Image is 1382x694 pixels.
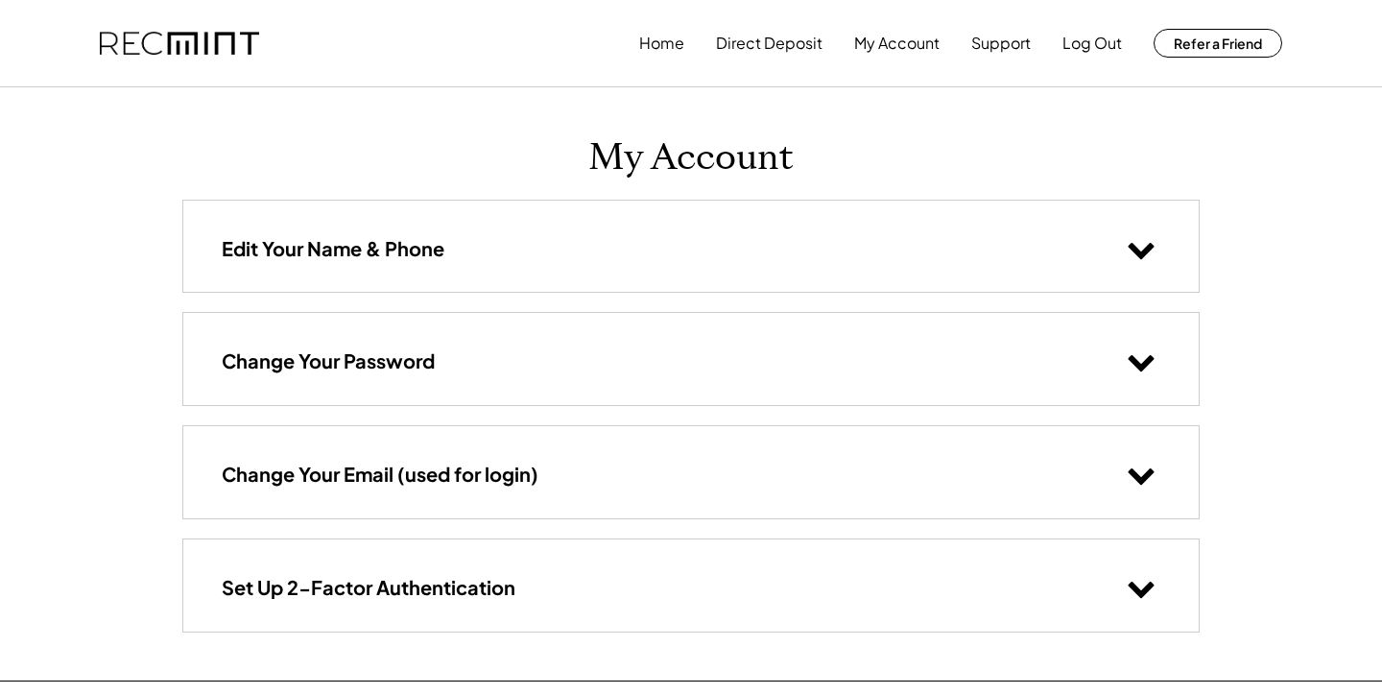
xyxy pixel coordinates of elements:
img: recmint-logotype%403x.png [100,32,259,56]
h1: My Account [588,135,794,180]
h3: Edit Your Name & Phone [222,236,444,261]
button: Support [971,24,1031,62]
h3: Change Your Email (used for login) [222,462,538,487]
button: Direct Deposit [716,24,822,62]
button: Home [639,24,684,62]
h3: Change Your Password [222,348,435,373]
button: Log Out [1062,24,1122,62]
h3: Set Up 2-Factor Authentication [222,575,515,600]
button: My Account [854,24,940,62]
button: Refer a Friend [1154,29,1282,58]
